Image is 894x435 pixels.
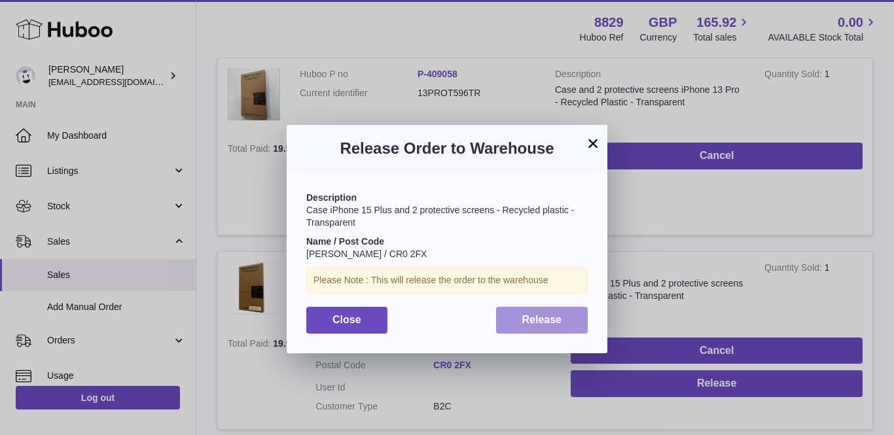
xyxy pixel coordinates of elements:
strong: Description [306,192,357,203]
span: Case iPhone 15 Plus and 2 protective screens - Recycled plastic - Transparent [306,205,574,228]
button: Close [306,307,387,334]
button: × [585,135,601,151]
span: [PERSON_NAME] / CR0 2FX [306,249,427,259]
h3: Release Order to Warehouse [306,138,588,159]
span: Release [522,314,562,325]
button: Release [496,307,588,334]
strong: Name / Post Code [306,236,384,247]
span: Close [332,314,361,325]
div: Please Note : This will release the order to the warehouse [306,267,588,294]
